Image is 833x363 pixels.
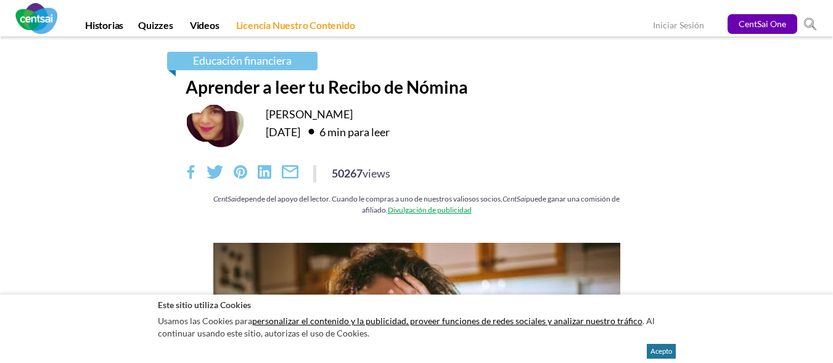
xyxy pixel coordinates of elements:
[186,194,648,215] div: depende del apoyo del lector. Cuando le compras a uno de nuestros valiosos socios, puede ganar un...
[302,121,390,141] div: 6 min para leer
[728,14,797,34] a: CentSai One
[266,125,300,139] time: [DATE]
[158,299,676,311] h2: Este sitio utiliza Cookies
[388,205,472,214] a: Divulgación de publicidad
[229,19,363,36] a: Licencia Nuestro Contenido
[213,195,237,203] em: CentSai
[186,76,648,97] h1: Aprender a leer tu Recibo de Nómina
[167,52,318,70] a: Educación financiera
[183,19,227,36] a: Videos
[78,19,131,36] a: Historias
[266,107,353,121] a: [PERSON_NAME]
[15,3,57,34] img: CentSai
[363,166,390,180] span: views
[503,195,526,203] em: CentSai
[131,19,181,36] a: Quizzes
[332,165,390,181] div: 50267
[647,344,676,359] button: Acepto
[653,20,704,33] a: Iniciar Sesión
[158,312,676,342] p: Usamos las Cookies para . Al continuar usando este sitio, autorizas el uso de Cookies.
